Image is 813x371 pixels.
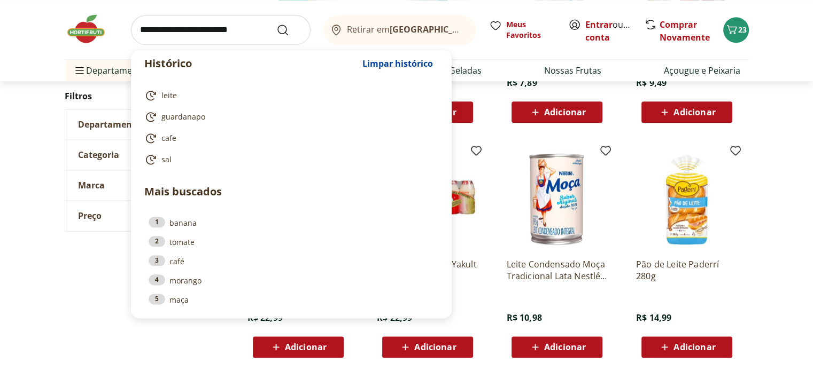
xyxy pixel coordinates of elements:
span: 23 [738,25,747,35]
a: Criar conta [585,19,644,43]
span: Adicionar [673,343,715,351]
a: 2tomate [149,236,434,248]
span: Preço [78,210,102,221]
img: Leite Condensado Moça Tradicional Lata Nestlé 395G [506,148,608,250]
span: leite [161,90,177,101]
button: Carrinho [723,17,749,43]
button: Adicionar [641,336,732,358]
span: R$ 10,98 [506,312,541,323]
a: leite [144,89,434,102]
a: sal [144,153,434,166]
input: search [131,15,311,45]
h2: Filtros [65,85,226,107]
span: Categoria [78,149,119,160]
button: Submit Search [276,23,302,36]
span: R$ 9,49 [636,77,667,89]
span: Adicionar [285,343,327,351]
button: Adicionar [512,101,602,123]
button: Menu [73,58,86,83]
div: 3 [149,255,165,266]
span: Meus Favoritos [506,19,555,41]
a: Açougue e Peixaria [664,64,740,77]
button: Limpar histórico [357,51,438,76]
a: 4morango [149,274,434,286]
button: Adicionar [253,336,344,358]
a: Meus Favoritos [489,19,555,41]
span: R$ 14,99 [636,312,671,323]
a: Comprar Novamente [660,19,710,43]
button: Adicionar [641,101,732,123]
span: ou [585,18,633,44]
a: Pão de Leite Paderrí 280g [636,258,738,282]
button: Retirar em[GEOGRAPHIC_DATA]/[GEOGRAPHIC_DATA] [323,15,476,45]
div: 4 [149,274,165,285]
div: 1 [149,217,165,227]
span: sal [161,154,172,165]
a: 1banana [149,217,434,228]
a: 3café [149,255,434,267]
span: Adicionar [414,343,456,351]
p: Histórico [144,56,357,71]
p: Mais buscados [144,184,438,200]
a: Leite Condensado Moça Tradicional Lata Nestlé 395G [506,258,608,282]
button: Preço [65,201,226,231]
span: R$ 7,89 [506,77,537,89]
div: 2 [149,236,165,247]
button: Adicionar [512,336,602,358]
img: Hortifruti [65,13,118,45]
a: guardanapo [144,110,434,123]
div: 5 [149,294,165,304]
b: [GEOGRAPHIC_DATA]/[GEOGRAPHIC_DATA] [390,23,570,35]
span: Marca [78,180,105,191]
button: Adicionar [382,336,473,358]
span: Departamentos [73,58,150,83]
span: Adicionar [544,108,586,116]
button: Categoria [65,140,226,170]
button: Departamento [65,109,226,139]
button: Marca [65,170,226,200]
span: Adicionar [673,108,715,116]
span: cafe [161,133,176,144]
img: Pão de Leite Paderrí 280g [636,148,738,250]
a: cafe [144,132,434,145]
a: 5maça [149,294,434,305]
span: Retirar em [347,25,465,34]
span: guardanapo [161,112,205,122]
a: Entrar [585,19,613,30]
span: Departamento [78,119,141,130]
span: Limpar histórico [362,59,433,68]
span: Adicionar [544,343,586,351]
a: Nossas Frutas [544,64,601,77]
